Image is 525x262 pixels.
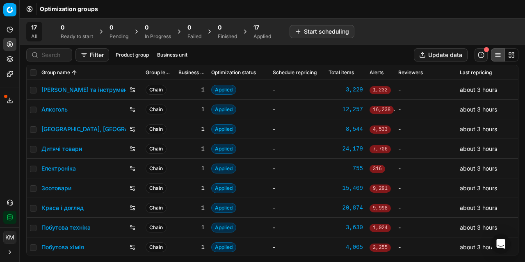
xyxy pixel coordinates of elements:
[370,204,391,212] span: 9,998
[395,139,457,159] td: -
[460,69,492,76] span: Last repricing
[178,86,205,94] div: 1
[370,145,391,153] span: 7,706
[146,144,167,154] span: Chain
[110,33,128,40] div: Pending
[178,243,205,251] div: 1
[146,124,167,134] span: Chain
[178,125,205,133] div: 1
[61,23,64,32] span: 0
[178,145,205,153] div: 1
[211,105,236,114] span: Applied
[112,50,152,60] button: Product group
[370,185,391,193] span: 9,291
[329,69,354,76] span: Total items
[70,68,78,77] button: Sorted by Group name ascending
[269,119,325,139] td: -
[329,125,363,133] a: 8,544
[253,33,271,40] div: Applied
[146,223,167,232] span: Chain
[154,50,191,60] button: Business unit
[370,165,385,173] span: 316
[329,184,363,192] a: 15,409
[146,69,172,76] span: Group level
[75,48,109,62] button: Filter
[178,164,205,173] div: 1
[269,218,325,237] td: -
[61,33,93,40] div: Ready to start
[146,85,167,95] span: Chain
[370,224,391,232] span: 1,024
[145,33,171,40] div: In Progress
[3,231,16,244] button: КM
[290,25,354,38] button: Start scheduling
[211,203,236,213] span: Applied
[460,106,497,113] span: about 3 hours
[211,223,236,232] span: Applied
[211,85,236,95] span: Applied
[329,223,363,232] a: 3,630
[178,69,205,76] span: Business unit
[395,159,457,178] td: -
[370,86,391,94] span: 1,232
[460,204,497,211] span: about 3 hours
[178,105,205,114] div: 1
[329,86,363,94] div: 3,229
[146,183,167,193] span: Chain
[40,5,98,13] nav: breadcrumb
[269,100,325,119] td: -
[31,23,37,32] span: 17
[329,105,363,114] a: 12,257
[395,119,457,139] td: -
[41,243,84,251] a: Побутова хімія
[269,80,325,100] td: -
[395,237,457,257] td: -
[329,145,363,153] div: 24,179
[41,105,68,114] a: Алкоголь
[211,164,236,173] span: Applied
[146,164,167,173] span: Chain
[145,23,148,32] span: 0
[41,184,71,192] a: Зоотовари
[211,124,236,134] span: Applied
[395,178,457,198] td: -
[460,244,497,251] span: about 3 hours
[370,244,391,252] span: 2,255
[178,204,205,212] div: 1
[146,242,167,252] span: Chain
[41,204,84,212] a: Краса і догляд
[41,223,91,232] a: Побутова техніка
[253,23,259,32] span: 17
[146,203,167,213] span: Chain
[329,204,363,212] a: 20,874
[41,86,126,94] a: [PERSON_NAME] та інструменти
[269,237,325,257] td: -
[460,165,497,172] span: about 3 hours
[395,198,457,218] td: -
[146,105,167,114] span: Chain
[211,242,236,252] span: Applied
[269,159,325,178] td: -
[460,145,497,152] span: about 3 hours
[211,183,236,193] span: Applied
[187,23,191,32] span: 0
[395,100,457,119] td: -
[40,5,98,13] span: Optimization groups
[329,243,363,251] div: 4,005
[211,69,256,76] span: Optimization status
[370,69,383,76] span: Alerts
[41,125,126,133] a: [GEOGRAPHIC_DATA], [GEOGRAPHIC_DATA] і город
[460,224,497,231] span: about 3 hours
[329,164,363,173] a: 755
[187,33,201,40] div: Failed
[460,185,497,191] span: about 3 hours
[491,234,511,254] div: Open Intercom Messenger
[218,23,221,32] span: 0
[41,145,82,153] a: Дитячі товари
[273,69,317,76] span: Schedule repricing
